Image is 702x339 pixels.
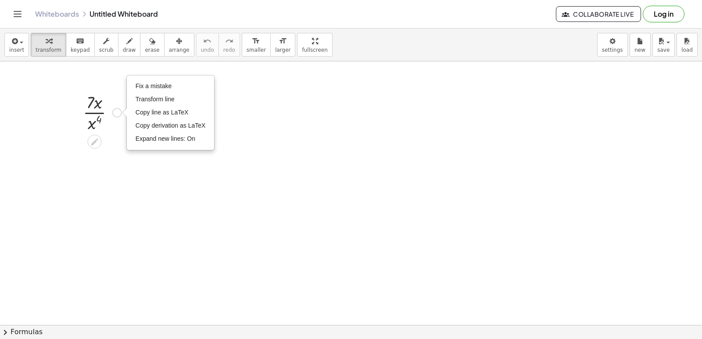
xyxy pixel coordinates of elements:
span: transform [36,47,61,53]
button: draw [118,33,141,57]
i: undo [203,36,211,46]
span: keypad [71,47,90,53]
span: Expand new lines: On [136,135,195,142]
button: save [652,33,675,57]
button: new [630,33,651,57]
span: Fix a mistake [136,82,172,89]
button: settings [597,33,628,57]
span: Collaborate Live [563,10,634,18]
button: format_sizelarger [270,33,295,57]
i: keyboard [76,36,84,46]
span: settings [602,47,623,53]
span: Copy line as LaTeX [136,109,189,116]
button: format_sizesmaller [242,33,271,57]
button: undoundo [196,33,219,57]
span: arrange [169,47,190,53]
button: load [677,33,698,57]
span: erase [145,47,159,53]
button: fullscreen [297,33,332,57]
button: scrub [94,33,118,57]
div: Edit math [87,135,101,149]
a: Whiteboards [35,10,79,18]
button: Log in [643,6,684,22]
button: erase [140,33,164,57]
span: save [657,47,670,53]
span: larger [275,47,290,53]
button: redoredo [218,33,240,57]
span: smaller [247,47,266,53]
span: Copy derivation as LaTeX [136,122,206,129]
button: Toggle navigation [11,7,25,21]
i: format_size [252,36,260,46]
button: transform [31,33,66,57]
span: draw [123,47,136,53]
span: load [681,47,693,53]
button: keyboardkeypad [66,33,95,57]
span: redo [223,47,235,53]
button: Collaborate Live [556,6,641,22]
i: redo [225,36,233,46]
span: scrub [99,47,114,53]
i: format_size [279,36,287,46]
span: undo [201,47,214,53]
span: new [634,47,645,53]
button: insert [4,33,29,57]
span: fullscreen [302,47,327,53]
button: arrange [164,33,194,57]
span: Transform line [136,96,175,103]
span: insert [9,47,24,53]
